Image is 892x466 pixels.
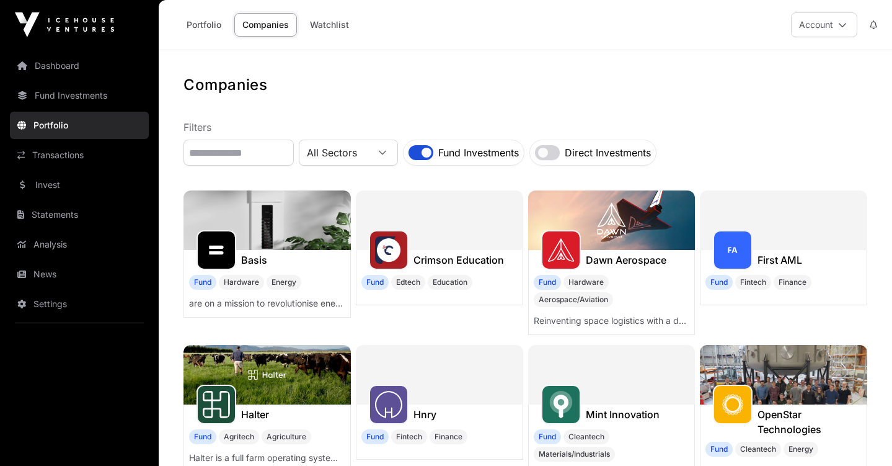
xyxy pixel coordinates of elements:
a: First AML [757,253,802,267]
span: Cleantech [740,444,776,454]
span: Fund [361,429,389,444]
span: Aerospace/Aviation [539,295,608,305]
img: Dawn Aerospace [528,190,695,250]
p: Halter is a full farm operating system. Better for the planet, better for the animals, better for... [189,452,345,464]
span: Fund [534,275,561,290]
a: Crimson Education [413,253,504,267]
span: Fintech [396,432,422,442]
span: Edtech [396,277,420,287]
button: Account [791,12,857,37]
a: Watchlist [302,13,357,37]
img: Halter-Favicon.svg [203,391,230,418]
img: Halter [183,345,351,405]
a: Portfolio [179,13,229,37]
span: Agriculture [267,432,306,442]
img: Dawn-Icon.svg [547,236,575,264]
a: Invest [10,171,149,199]
span: Energy [272,277,296,287]
img: Hnry.svg [375,391,402,418]
img: unnamed.jpg [375,236,402,264]
a: OpenStar Technologies [757,407,867,437]
img: SVGs_Basis.svg [203,236,230,264]
span: Hardware [568,277,604,287]
img: OpenStar Technologies [700,345,867,405]
span: Fund [705,275,733,290]
span: Fund [189,429,216,444]
a: Dawn Aerospace [586,253,666,267]
span: Agritech [224,432,254,442]
a: Hnry [413,407,436,422]
a: Halter [241,407,269,422]
img: Icehouse Ventures Logo [15,12,114,37]
h1: Companies [183,75,867,95]
a: Settings [10,290,149,318]
label: Fund Investments [438,145,519,160]
a: Transactions [10,141,149,169]
span: Hardware [224,277,259,287]
a: Mint Innovation [586,407,660,422]
a: Fund Investments [10,82,149,109]
p: Reinventing space logistics with a dual platform of hypersonic spaceplanes and green satellite pr... [534,315,690,327]
span: Energy [788,444,813,454]
span: Cleantech [568,432,604,442]
a: Statements [10,201,149,228]
label: Direct Investments [565,145,651,160]
span: Finance [435,432,462,442]
a: Basis [241,253,267,267]
span: Fund [534,429,561,444]
span: Finance [779,277,806,287]
img: first-aml176.png [719,236,746,264]
a: Dashboard [10,52,149,79]
a: Companies [234,13,297,37]
span: Fund [705,442,733,457]
span: Materials/Industrials [539,449,610,459]
span: Fund [361,275,389,290]
p: are on a mission to revolutionise energy. [189,297,345,310]
span: Fintech [740,277,766,287]
p: Filters [183,120,867,135]
span: Education [433,277,467,287]
iframe: Chat Widget [830,406,892,466]
img: OpenStar.svg [719,391,746,418]
img: Basis [183,190,351,250]
a: Portfolio [10,112,149,139]
a: Analysis [10,231,149,258]
a: News [10,261,149,288]
span: Fund [189,275,216,290]
span: All Sectors [299,141,368,164]
img: Mint.svg [547,391,575,418]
